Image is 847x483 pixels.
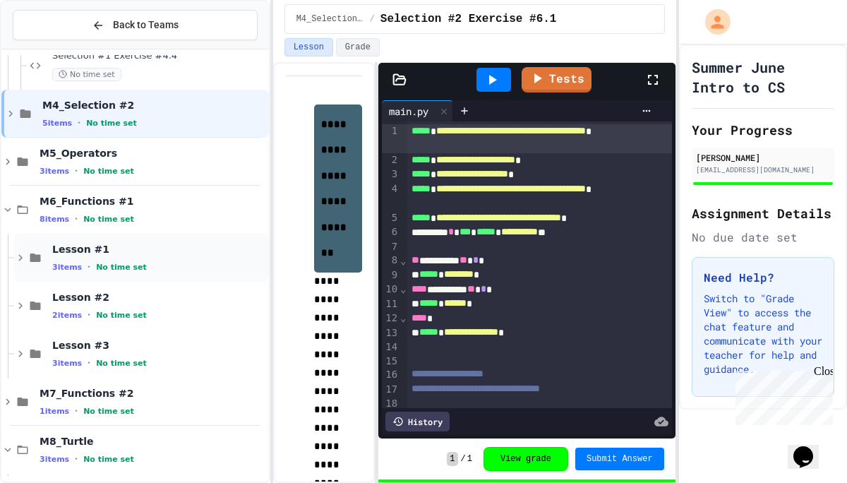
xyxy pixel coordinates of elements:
div: 7 [382,240,400,254]
span: Fold line [400,255,407,266]
span: 1 [447,452,457,466]
span: M6_Functions #1 [40,195,266,208]
span: No time set [96,263,147,272]
div: 16 [382,368,400,382]
span: • [75,405,78,417]
span: 1 [467,453,472,465]
div: 4 [382,182,400,211]
span: No time set [52,68,121,81]
div: 3 [382,167,400,181]
span: • [75,165,78,177]
div: Chat with us now!Close [6,6,97,90]
span: • [75,453,78,465]
span: 3 items [40,455,69,464]
span: M4_Selection #2 [42,99,266,112]
div: main.py [382,100,453,121]
h1: Summer June Intro to CS [692,57,834,97]
div: 1 [382,124,400,153]
span: M5_Operators [40,147,266,160]
button: Grade [336,38,380,56]
span: No time set [86,119,137,128]
button: Lesson [284,38,333,56]
div: 12 [382,311,400,326]
div: main.py [382,104,435,119]
div: [PERSON_NAME] [696,151,830,164]
div: History [385,412,450,431]
span: No time set [96,359,147,368]
button: View grade [483,447,568,471]
div: No due date set [692,229,834,246]
span: Lesson #1 [52,243,266,256]
p: Switch to "Grade View" to access the chat feature and communicate with your teacher for help and ... [704,292,822,376]
h3: Need Help? [704,269,822,286]
span: Selection #2 Exercise #6.1 [380,11,557,28]
span: • [75,213,78,225]
span: Fold line [400,312,407,323]
span: M7_Functions #2 [40,387,266,400]
a: Tests [522,67,591,93]
div: 5 [382,211,400,225]
span: 3 items [52,263,82,272]
span: Submit Answer [587,453,653,465]
h2: Assignment Details [692,203,834,223]
span: No time set [83,407,134,416]
span: No time set [96,311,147,320]
div: My Account [690,6,734,38]
span: Fold line [400,283,407,294]
span: 3 items [52,359,82,368]
span: Lesson #2 [52,291,266,304]
div: 9 [382,268,400,282]
span: • [88,309,90,321]
span: 5 items [42,119,72,128]
span: / [370,13,375,25]
span: • [88,261,90,273]
span: No time set [83,167,134,176]
span: • [78,117,80,129]
span: M8_Turtle [40,435,266,448]
button: Submit Answer [575,448,664,470]
span: 2 items [52,311,82,320]
button: Back to Teams [13,10,258,40]
div: 11 [382,297,400,311]
div: 8 [382,254,400,268]
iframe: chat widget [788,427,833,469]
span: / [461,453,466,465]
iframe: chat widget [730,365,833,425]
div: 15 [382,354,400,369]
div: 10 [382,282,400,297]
span: Back to Teams [113,18,179,32]
span: No time set [83,215,134,224]
span: • [88,357,90,369]
div: [EMAIL_ADDRESS][DOMAIN_NAME] [696,165,830,175]
span: M4_Selection #2 [296,13,364,25]
span: 3 items [40,167,69,176]
div: 6 [382,225,400,239]
h2: Your Progress [692,120,834,140]
span: Selection #1 Exercise #4.4 [52,50,266,62]
span: Lesson #3 [52,339,266,352]
span: No time set [83,455,134,464]
div: 17 [382,383,400,397]
div: 14 [382,340,400,354]
span: 1 items [40,407,69,416]
span: 8 items [40,215,69,224]
div: 2 [382,153,400,167]
div: 13 [382,326,400,340]
div: 18 [382,397,400,411]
